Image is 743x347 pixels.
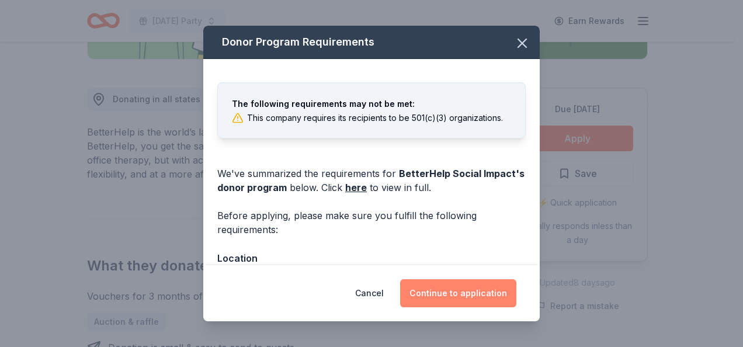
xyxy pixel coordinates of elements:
div: Before applying, please make sure you fulfill the following requirements: [217,209,526,237]
div: We've summarized the requirements for below. Click to view in full. [217,166,526,195]
button: Continue to application [400,279,516,307]
div: This company requires its recipients to be 501(c)(3) organizations. [247,113,503,123]
button: Cancel [355,279,384,307]
a: here [345,181,367,195]
div: The following requirements may not be met: [232,97,511,111]
div: Location [217,251,526,266]
div: Donor Program Requirements [203,26,540,59]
